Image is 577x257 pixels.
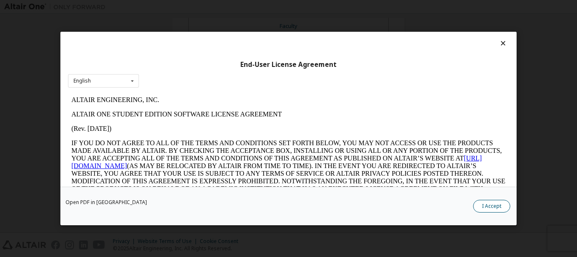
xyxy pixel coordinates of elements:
p: ALTAIR ONE STUDENT EDITION SOFTWARE LICENSE AGREEMENT [3,18,438,25]
p: ALTAIR ENGINEERING, INC. [3,3,438,11]
button: I Accept [473,200,510,213]
a: Open PDF in [GEOGRAPHIC_DATA] [65,200,147,205]
p: This Altair One Student Edition Software License Agreement (“Agreement”) is between Altair Engine... [3,114,438,145]
div: English [73,78,91,83]
a: [URL][DOMAIN_NAME] [3,62,414,77]
div: End-User License Agreement [68,61,509,69]
p: IF YOU DO NOT AGREE TO ALL OF THE TERMS AND CONDITIONS SET FORTH BELOW, YOU MAY NOT ACCESS OR USE... [3,47,438,108]
p: (Rev. [DATE]) [3,32,438,40]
